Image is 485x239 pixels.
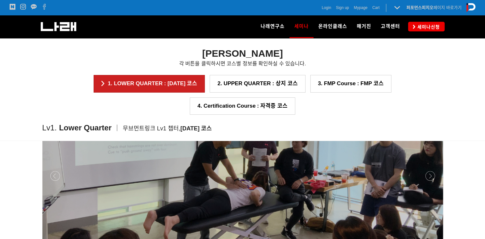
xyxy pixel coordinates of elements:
[180,125,212,132] span: [DATE] 코스
[314,15,352,38] a: 온라인클래스
[352,15,376,38] a: 매거진
[42,123,57,132] span: Lv1.
[406,5,462,10] a: 퍼포먼스피지오페이지 바로가기
[210,75,305,92] a: 2. UPPER QUARTER : 상지 코스
[123,125,180,132] span: 무브먼트링크 Lv1 챕터,
[310,75,391,92] a: 3. FMP Course : FMP 코스
[381,23,400,29] span: 고객센터
[336,4,349,11] a: Sign up
[415,24,440,30] span: 세미나신청
[190,97,295,115] a: 4. Certification Course : 자격증 코스
[179,61,306,66] span: 각 버튼을 클릭하시면 코스별 정보를 확인하실 수 있습니다.
[114,124,120,132] span: ㅣ
[94,75,205,92] a: 1. LOWER QUARTER : [DATE] 코스
[376,15,405,38] a: 고객센터
[318,23,347,29] span: 온라인클래스
[256,15,289,38] a: 나래연구소
[357,23,371,29] span: 매거진
[261,23,285,29] span: 나래연구소
[408,22,445,31] a: 세미나신청
[294,21,309,31] span: 세미나
[59,123,112,132] span: Lower Quarter
[372,4,380,11] a: Cart
[322,4,331,11] a: Login
[202,48,283,59] strong: [PERSON_NAME]
[289,15,314,38] a: 세미나
[354,4,368,11] a: Mypage
[406,5,433,10] strong: 퍼포먼스피지오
